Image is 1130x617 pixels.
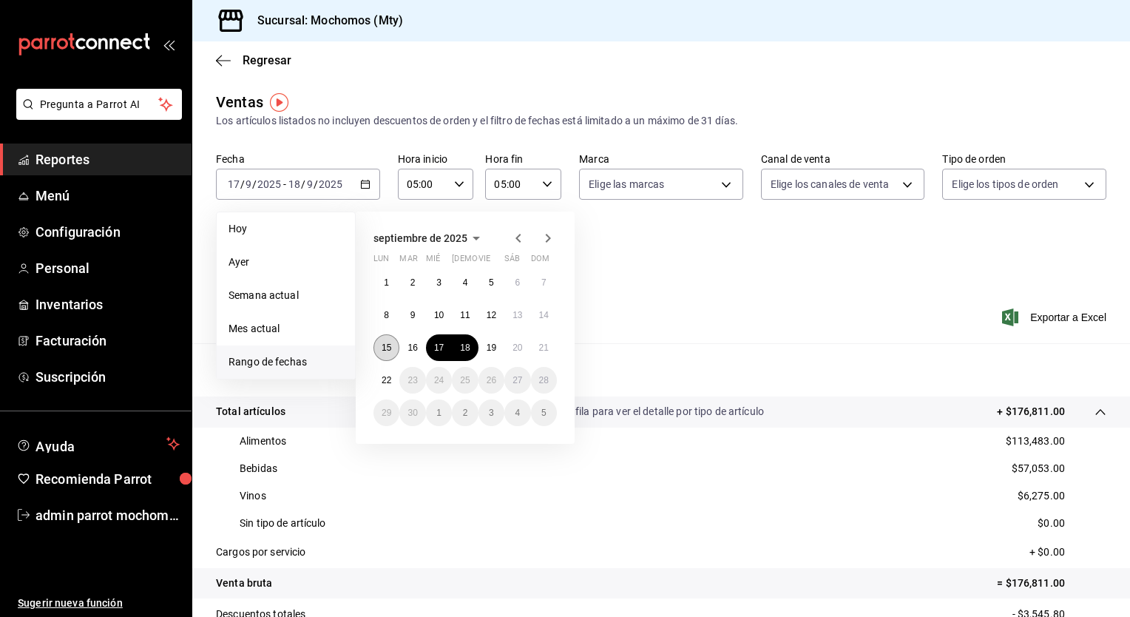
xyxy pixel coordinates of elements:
span: - [283,178,286,190]
abbr: 6 de septiembre de 2025 [515,277,520,288]
p: + $176,811.00 [997,404,1065,419]
p: Total artículos [216,404,285,419]
button: 11 de septiembre de 2025 [452,302,478,328]
abbr: 24 de septiembre de 2025 [434,375,444,385]
h3: Sucursal: Mochomos (Mty) [246,12,403,30]
button: 2 de octubre de 2025 [452,399,478,426]
button: 14 de septiembre de 2025 [531,302,557,328]
abbr: 5 de octubre de 2025 [541,408,547,418]
p: $57,053.00 [1012,461,1065,476]
abbr: 9 de septiembre de 2025 [410,310,416,320]
label: Marca [579,154,743,164]
abbr: 2 de septiembre de 2025 [410,277,416,288]
span: Hoy [229,221,343,237]
span: Suscripción [35,367,180,387]
abbr: 18 de septiembre de 2025 [460,343,470,353]
span: Elige las marcas [589,177,664,192]
input: ---- [257,178,282,190]
button: septiembre de 2025 [373,229,485,247]
button: 1 de octubre de 2025 [426,399,452,426]
button: 5 de octubre de 2025 [531,399,557,426]
abbr: 21 de septiembre de 2025 [539,343,549,353]
abbr: 20 de septiembre de 2025 [512,343,522,353]
button: 15 de septiembre de 2025 [373,334,399,361]
abbr: 28 de septiembre de 2025 [539,375,549,385]
input: -- [227,178,240,190]
span: Regresar [243,53,291,67]
button: 18 de septiembre de 2025 [452,334,478,361]
abbr: 17 de septiembre de 2025 [434,343,444,353]
input: -- [288,178,301,190]
abbr: 4 de septiembre de 2025 [463,277,468,288]
button: 5 de septiembre de 2025 [478,269,504,296]
button: 30 de septiembre de 2025 [399,399,425,426]
abbr: 13 de septiembre de 2025 [512,310,522,320]
button: 26 de septiembre de 2025 [478,367,504,394]
img: Tooltip marker [270,93,288,112]
label: Tipo de orden [942,154,1106,164]
button: 2 de septiembre de 2025 [399,269,425,296]
abbr: 27 de septiembre de 2025 [512,375,522,385]
button: 19 de septiembre de 2025 [478,334,504,361]
abbr: 2 de octubre de 2025 [463,408,468,418]
button: 9 de septiembre de 2025 [399,302,425,328]
span: Elige los canales de venta [771,177,889,192]
abbr: 7 de septiembre de 2025 [541,277,547,288]
button: 3 de octubre de 2025 [478,399,504,426]
button: 4 de octubre de 2025 [504,399,530,426]
span: Configuración [35,222,180,242]
button: 27 de septiembre de 2025 [504,367,530,394]
span: Facturación [35,331,180,351]
p: = $176,811.00 [997,576,1106,591]
button: 12 de septiembre de 2025 [478,302,504,328]
p: + $0.00 [1029,544,1106,560]
p: $6,275.00 [1018,488,1065,504]
span: Semana actual [229,288,343,303]
abbr: 4 de octubre de 2025 [515,408,520,418]
button: 13 de septiembre de 2025 [504,302,530,328]
abbr: viernes [478,254,490,269]
span: Ayer [229,254,343,270]
p: Resumen [216,361,1106,379]
p: $0.00 [1038,516,1065,531]
span: / [301,178,305,190]
div: Ventas [216,91,263,113]
button: 25 de septiembre de 2025 [452,367,478,394]
abbr: miércoles [426,254,440,269]
button: 16 de septiembre de 2025 [399,334,425,361]
p: Bebidas [240,461,277,476]
label: Hora fin [485,154,561,164]
p: Alimentos [240,434,286,449]
abbr: 5 de septiembre de 2025 [489,277,494,288]
span: Inventarios [35,294,180,314]
abbr: 26 de septiembre de 2025 [487,375,496,385]
abbr: 1 de octubre de 2025 [436,408,441,418]
abbr: martes [399,254,417,269]
button: 23 de septiembre de 2025 [399,367,425,394]
abbr: 23 de septiembre de 2025 [407,375,417,385]
button: 7 de septiembre de 2025 [531,269,557,296]
input: -- [245,178,252,190]
span: Mes actual [229,321,343,337]
span: Recomienda Parrot [35,469,180,489]
abbr: 11 de septiembre de 2025 [460,310,470,320]
button: 10 de septiembre de 2025 [426,302,452,328]
button: 24 de septiembre de 2025 [426,367,452,394]
abbr: 14 de septiembre de 2025 [539,310,549,320]
button: 22 de septiembre de 2025 [373,367,399,394]
abbr: 3 de octubre de 2025 [489,408,494,418]
p: $113,483.00 [1006,434,1065,449]
span: Ayuda [35,435,160,453]
p: Vinos [240,488,266,504]
button: 6 de septiembre de 2025 [504,269,530,296]
button: 8 de septiembre de 2025 [373,302,399,328]
abbr: domingo [531,254,549,269]
span: Rango de fechas [229,354,343,370]
button: 21 de septiembre de 2025 [531,334,557,361]
div: Los artículos listados no incluyen descuentos de orden y el filtro de fechas está limitado a un m... [216,113,1106,129]
span: / [240,178,245,190]
button: Exportar a Excel [1005,308,1106,326]
span: admin parrot mochomos [35,505,180,525]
